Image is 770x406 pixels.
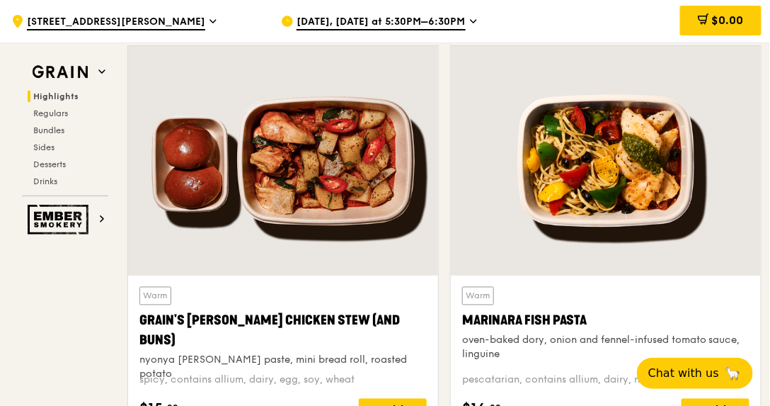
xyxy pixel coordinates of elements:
[28,60,93,85] img: Grain web logo
[139,373,427,388] div: spicy, contains allium, dairy, egg, soy, wheat
[462,373,749,388] div: pescatarian, contains allium, dairy, nuts, wheat
[33,142,54,152] span: Sides
[139,311,427,351] div: Grain's [PERSON_NAME] Chicken Stew (and buns)
[33,91,79,101] span: Highlights
[33,159,66,169] span: Desserts
[462,287,494,305] div: Warm
[33,125,64,135] span: Bundles
[462,311,749,331] div: Marinara Fish Pasta
[139,354,427,382] div: nyonya [PERSON_NAME] paste, mini bread roll, roasted potato
[462,334,749,362] div: oven-baked dory, onion and fennel-infused tomato sauce, linguine
[28,205,93,235] img: Ember Smokery web logo
[139,287,171,305] div: Warm
[725,365,742,382] span: 🦙
[27,15,205,30] span: [STREET_ADDRESS][PERSON_NAME]
[712,13,744,27] span: $0.00
[297,15,466,30] span: [DATE], [DATE] at 5:30PM–6:30PM
[33,176,57,186] span: Drinks
[648,365,719,382] span: Chat with us
[637,358,753,389] button: Chat with us🦙
[33,108,68,118] span: Regulars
